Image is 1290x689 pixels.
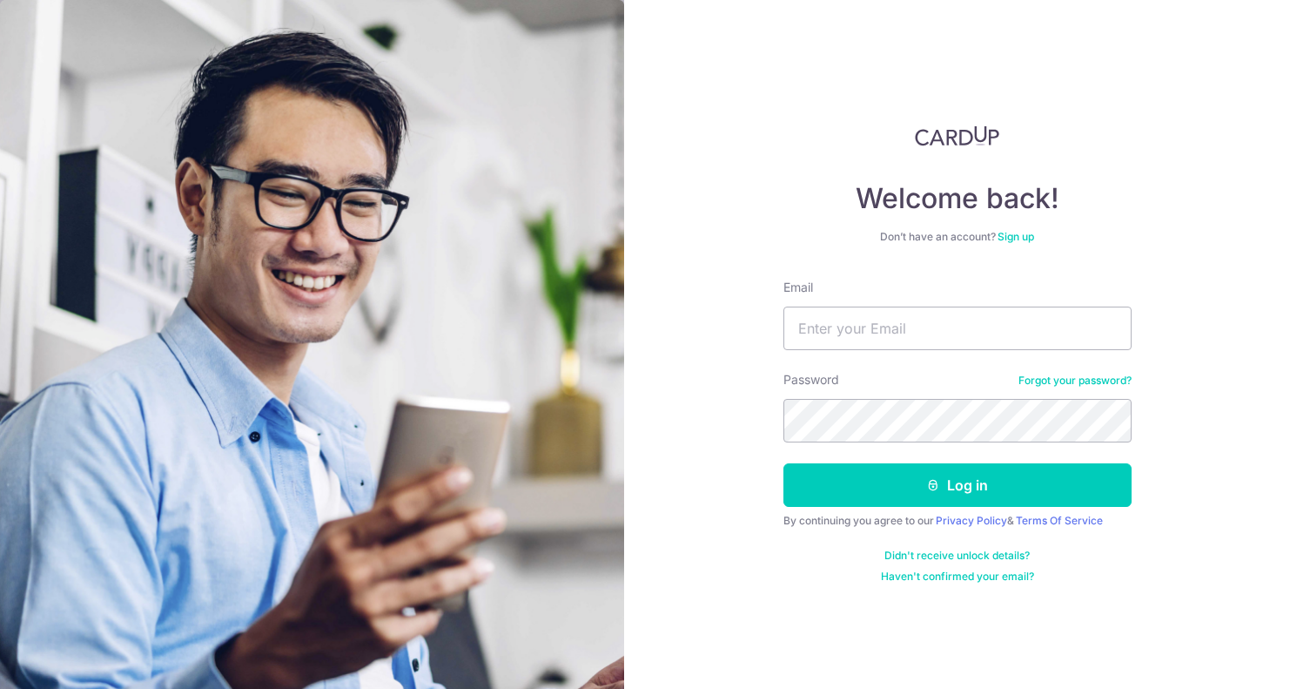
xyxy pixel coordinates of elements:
a: Terms Of Service [1016,514,1103,527]
button: Log in [783,463,1132,507]
img: CardUp Logo [915,125,1000,146]
a: Privacy Policy [936,514,1007,527]
label: Password [783,371,839,388]
a: Forgot your password? [1018,374,1132,388]
label: Email [783,279,813,296]
div: By continuing you agree to our & [783,514,1132,528]
a: Sign up [998,230,1034,243]
input: Enter your Email [783,307,1132,350]
div: Don’t have an account? [783,230,1132,244]
a: Didn't receive unlock details? [884,549,1030,563]
h4: Welcome back! [783,181,1132,216]
a: Haven't confirmed your email? [881,570,1034,584]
